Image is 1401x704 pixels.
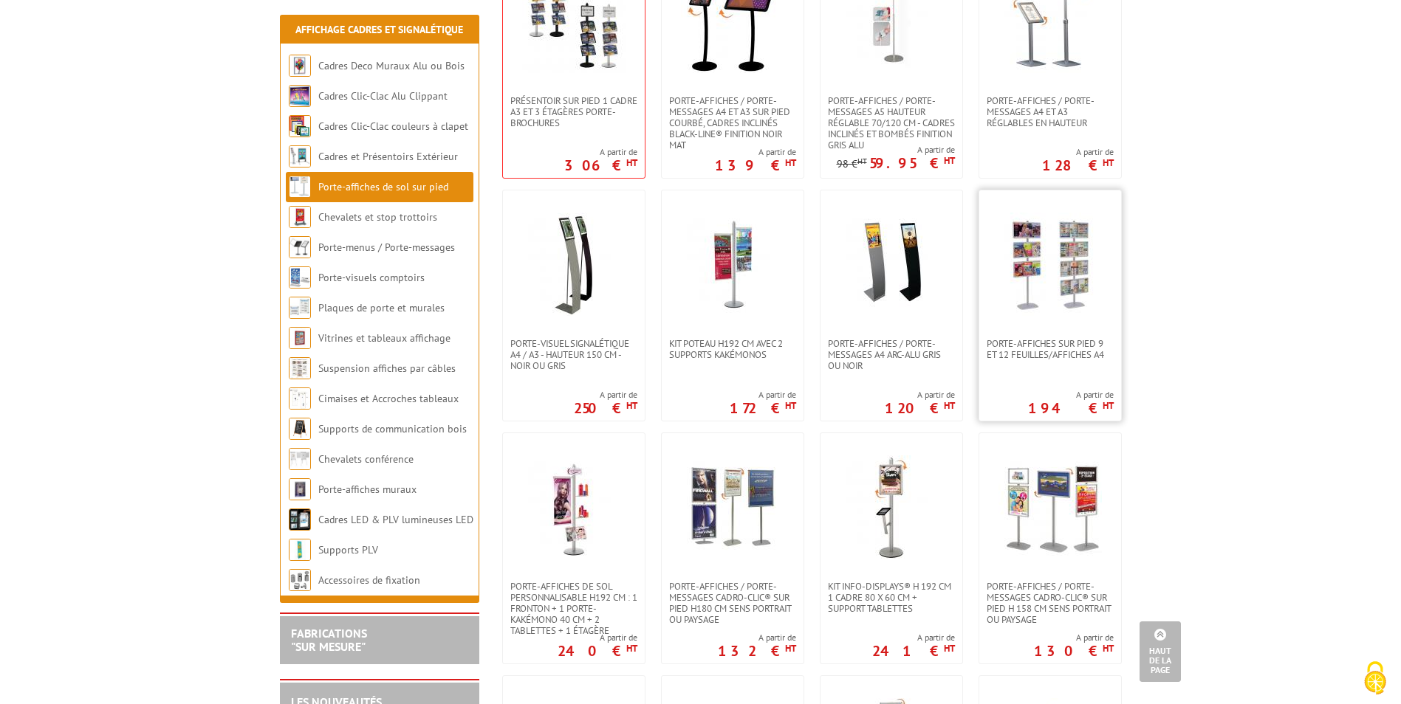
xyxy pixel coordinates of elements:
[785,642,796,655] sup: HT
[289,85,311,107] img: Cadres Clic-Clac Alu Clippant
[837,144,955,156] span: A partir de
[840,213,943,316] img: Porte-affiches / Porte-messages A4 Arc-Alu gris ou noir
[289,206,311,228] img: Chevalets et stop trottoirs
[869,159,955,168] p: 59.95 €
[979,95,1121,128] a: Porte-affiches / Porte-messages A4 et A3 réglables en hauteur
[1034,632,1114,643] span: A partir de
[318,573,420,587] a: Accessoires de fixation
[318,150,458,163] a: Cadres et Présentoirs Extérieur
[669,95,796,151] span: Porte-affiches / Porte-messages A4 et A3 sur pied courbé, cadres inclinés Black-Line® finition no...
[289,297,311,319] img: Plaques de porte et murales
[857,156,867,166] sup: HT
[318,301,445,314] a: Plaques de porte et murales
[318,422,467,435] a: Supports de communication bois
[318,483,417,496] a: Porte-affiches muraux
[289,569,311,591] img: Accessoires de fixation
[987,338,1114,360] span: Porte-affiches sur pied 9 et 12 feuilles/affiches A4
[318,59,465,72] a: Cadres Deco Muraux Alu ou Bois
[662,581,804,625] a: Porte-affiches / Porte-messages Cadro-Clic® sur pied H180 cm sens portrait ou paysage
[289,266,311,289] img: Porte-visuels comptoirs
[522,213,626,316] img: Porte-Visuel Signalétique A4 / A3 - Hauteur 150 cm - Noir ou Gris
[626,399,637,412] sup: HT
[318,392,459,405] a: Cimaises et Accroches tableaux
[558,646,637,655] p: 240 €
[1028,389,1114,401] span: A partir de
[944,154,955,167] sup: HT
[318,89,448,103] a: Cadres Clic-Clac Alu Clippant
[944,642,955,655] sup: HT
[1357,660,1394,697] img: Cookies (fenêtre modale)
[1028,404,1114,413] p: 194 €
[715,161,796,170] p: 139 €
[626,642,637,655] sup: HT
[730,404,796,413] p: 172 €
[318,271,425,284] a: Porte-visuels comptoirs
[510,338,637,371] span: Porte-Visuel Signalétique A4 / A3 - Hauteur 150 cm - Noir ou Gris
[1140,621,1181,682] a: Haut de la page
[318,180,448,193] a: Porte-affiches de sol sur pied
[289,327,311,349] img: Vitrines et tableaux affichage
[821,581,962,614] a: Kit Info-Displays® H 192 cm 1 cadre 80 x 60 cm + support Tablettes
[503,95,645,128] a: Présentoir sur pied 1 cadre A3 et 3 étagères porte-brochures
[318,513,473,526] a: Cadres LED & PLV lumineuses LED
[998,455,1102,559] img: Porte-affiches / Porte-messages Cadro-Clic® sur pied H 158 cm sens portrait ou paysage
[564,161,637,170] p: 306 €
[718,632,796,643] span: A partir de
[289,115,311,137] img: Cadres Clic-Clac couleurs à clapet
[522,455,626,559] img: Porte-affiches de sol personnalisable H192 cm : 1 fronton + 1 porte-kakémono 40 cm + 2 tablettes ...
[828,95,955,151] span: Porte-affiches / Porte-messages A5 hauteur réglable 70/120 cm - cadres inclinés et bombés finitio...
[669,581,796,625] span: Porte-affiches / Porte-messages Cadro-Clic® sur pied H180 cm sens portrait ou paysage
[730,389,796,401] span: A partir de
[821,338,962,371] a: Porte-affiches / Porte-messages A4 Arc-Alu gris ou noir
[289,145,311,168] img: Cadres et Présentoirs Extérieur
[558,632,637,643] span: A partir de
[289,448,311,470] img: Chevalets conférence
[318,543,378,556] a: Supports PLV
[503,581,645,636] a: Porte-affiches de sol personnalisable H192 cm : 1 fronton + 1 porte-kakémono 40 cm + 2 tablettes ...
[837,159,867,170] p: 98 €
[295,23,463,36] a: Affichage Cadres et Signalétique
[318,331,451,345] a: Vitrines et tableaux affichage
[1103,156,1114,169] sup: HT
[289,387,311,410] img: Cimaises et Accroches tableaux
[318,362,456,375] a: Suspension affiches par câbles
[718,646,796,655] p: 132 €
[289,236,311,258] img: Porte-menus / Porte-messages
[510,95,637,128] span: Présentoir sur pied 1 cadre A3 et 3 étagères porte-brochures
[1042,146,1114,158] span: A partir de
[318,241,455,254] a: Porte-menus / Porte-messages
[503,338,645,371] a: Porte-Visuel Signalétique A4 / A3 - Hauteur 150 cm - Noir ou Gris
[987,95,1114,128] span: Porte-affiches / Porte-messages A4 et A3 réglables en hauteur
[885,389,955,401] span: A partir de
[318,452,414,466] a: Chevalets conférence
[574,404,637,413] p: 250 €
[872,646,955,655] p: 241 €
[1103,399,1114,412] sup: HT
[289,539,311,561] img: Supports PLV
[885,404,955,413] p: 120 €
[681,455,784,559] img: Porte-affiches / Porte-messages Cadro-Clic® sur pied H180 cm sens portrait ou paysage
[669,338,796,360] span: Kit poteau H192 cm avec 2 supports kakémonos
[289,357,311,379] img: Suspension affiches par câbles
[821,95,962,151] a: Porte-affiches / Porte-messages A5 hauteur réglable 70/120 cm - cadres inclinés et bombés finitio...
[998,213,1102,316] img: Porte-affiches sur pied 9 et 12 feuilles/affiches A4
[510,581,637,636] span: Porte-affiches de sol personnalisable H192 cm : 1 fronton + 1 porte-kakémono 40 cm + 2 tablettes ...
[289,176,311,198] img: Porte-affiches de sol sur pied
[662,338,804,360] a: Kit poteau H192 cm avec 2 supports kakémonos
[979,581,1121,625] a: Porte-affiches / Porte-messages Cadro-Clic® sur pied H 158 cm sens portrait ou paysage
[564,146,637,158] span: A partir de
[785,156,796,169] sup: HT
[574,389,637,401] span: A partir de
[626,156,637,169] sup: HT
[662,95,804,151] a: Porte-affiches / Porte-messages A4 et A3 sur pied courbé, cadres inclinés Black-Line® finition no...
[289,478,311,500] img: Porte-affiches muraux
[318,120,468,133] a: Cadres Clic-Clac couleurs à clapet
[1349,654,1401,704] button: Cookies (fenêtre modale)
[1103,642,1114,655] sup: HT
[1034,646,1114,655] p: 130 €
[944,399,955,412] sup: HT
[979,338,1121,360] a: Porte-affiches sur pied 9 et 12 feuilles/affiches A4
[715,146,796,158] span: A partir de
[828,338,955,371] span: Porte-affiches / Porte-messages A4 Arc-Alu gris ou noir
[987,581,1114,625] span: Porte-affiches / Porte-messages Cadro-Clic® sur pied H 158 cm sens portrait ou paysage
